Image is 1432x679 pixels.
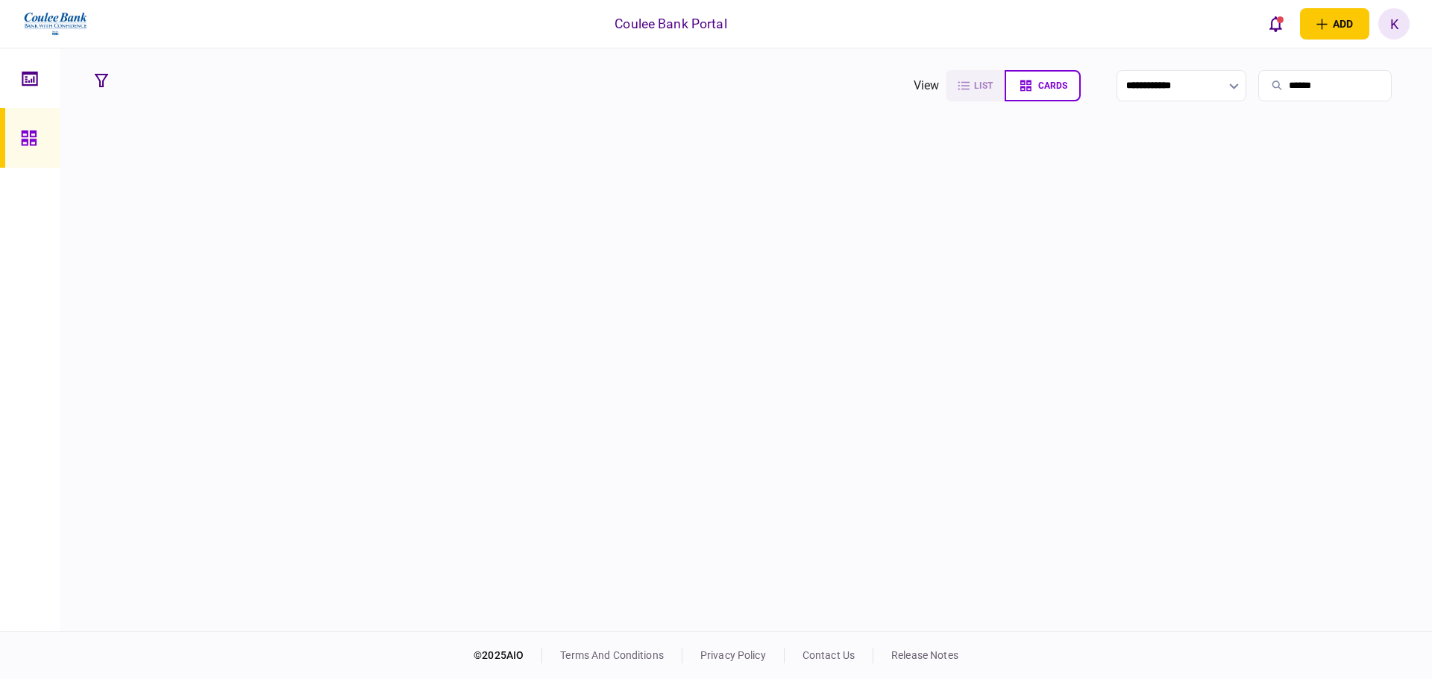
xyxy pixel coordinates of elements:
span: list [974,80,993,91]
div: view [914,77,940,95]
button: list [946,70,1005,101]
span: cards [1038,80,1067,91]
button: cards [1005,70,1081,101]
a: privacy policy [700,649,766,661]
div: Coulee Bank Portal [615,14,726,34]
div: © 2025 AIO [474,648,542,663]
button: open adding identity options [1300,8,1369,40]
button: K [1378,8,1410,40]
a: contact us [803,649,855,661]
a: release notes [891,649,958,661]
img: client company logo [22,5,89,42]
button: open notifications list [1260,8,1291,40]
a: terms and conditions [560,649,664,661]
